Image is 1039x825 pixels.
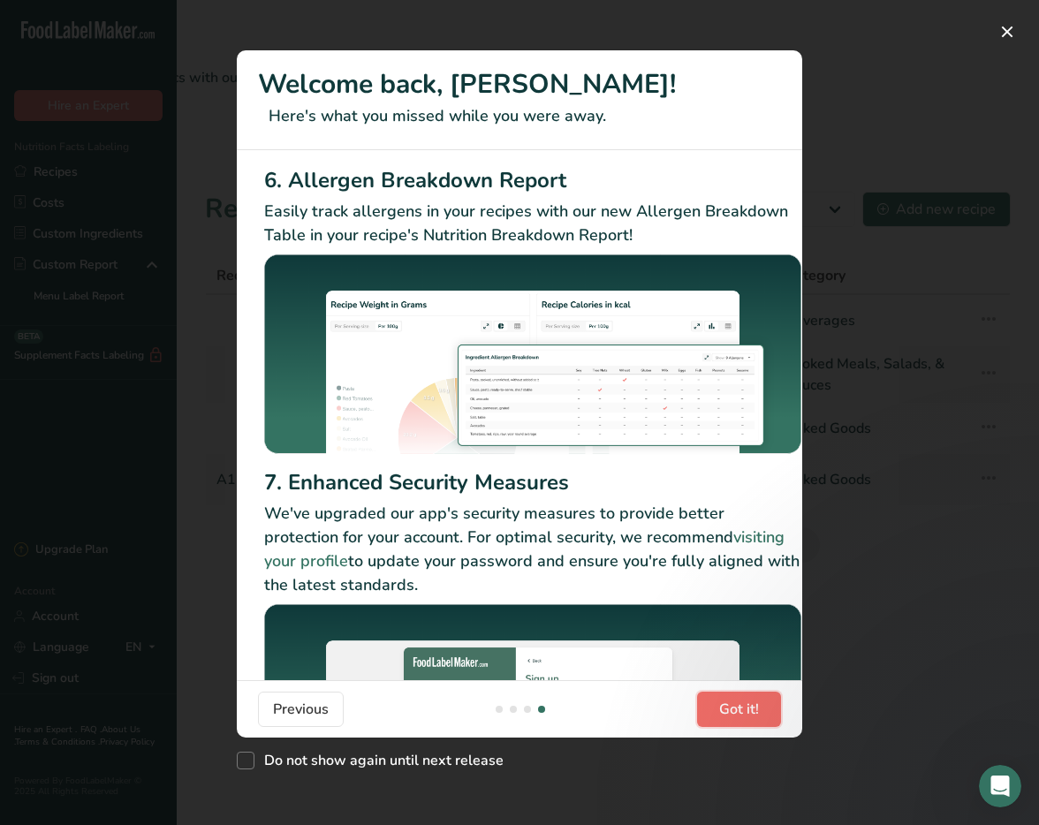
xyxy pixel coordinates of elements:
[264,604,801,805] img: Enhanced Security Measures
[273,699,329,720] span: Previous
[264,164,801,196] h2: 6. Allergen Breakdown Report
[264,466,801,498] h2: 7. Enhanced Security Measures
[719,699,759,720] span: Got it!
[979,765,1021,807] iframe: Intercom live chat
[264,254,801,461] img: Allergen Breakdown Report
[254,752,504,769] span: Do not show again until next release
[697,692,781,727] button: Got it!
[264,502,801,597] p: We've upgraded our app's security measures to provide better protection for your account. For opt...
[258,692,344,727] button: Previous
[264,200,801,247] p: Easily track allergens in your recipes with our new Allergen Breakdown Table in your recipe's Nut...
[258,64,781,104] h1: Welcome back, [PERSON_NAME]!
[258,104,781,128] p: Here's what you missed while you were away.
